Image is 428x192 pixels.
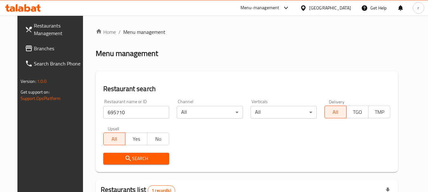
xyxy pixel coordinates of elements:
[20,56,89,71] a: Search Branch Phone
[327,108,344,117] span: All
[21,94,61,102] a: Support.OpsPlatform
[21,88,50,96] span: Get support on:
[103,106,169,119] input: Search for restaurant name or ID..
[34,45,84,52] span: Branches
[103,133,125,145] button: All
[125,133,147,145] button: Yes
[108,126,119,131] label: Upsell
[103,84,391,94] h2: Restaurant search
[418,4,419,11] span: r
[103,153,169,164] button: Search
[346,106,368,118] button: TGO
[96,48,158,59] h2: Menu management
[128,134,145,144] span: Yes
[251,106,317,119] div: All
[37,77,47,85] span: 1.0.0
[147,133,169,145] button: No
[118,28,121,36] li: /
[106,134,123,144] span: All
[324,106,347,118] button: All
[34,22,84,37] span: Restaurants Management
[108,155,164,163] span: Search
[34,60,84,67] span: Search Branch Phone
[329,99,345,104] label: Delivery
[371,108,388,117] span: TMP
[150,134,167,144] span: No
[96,28,398,36] nav: breadcrumb
[309,4,351,11] div: [GEOGRAPHIC_DATA]
[349,108,366,117] span: TGO
[368,106,390,118] button: TMP
[20,41,89,56] a: Branches
[20,18,89,41] a: Restaurants Management
[123,28,165,36] span: Menu management
[177,106,243,119] div: All
[96,28,116,36] a: Home
[21,77,36,85] span: Version:
[240,4,279,12] div: Menu-management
